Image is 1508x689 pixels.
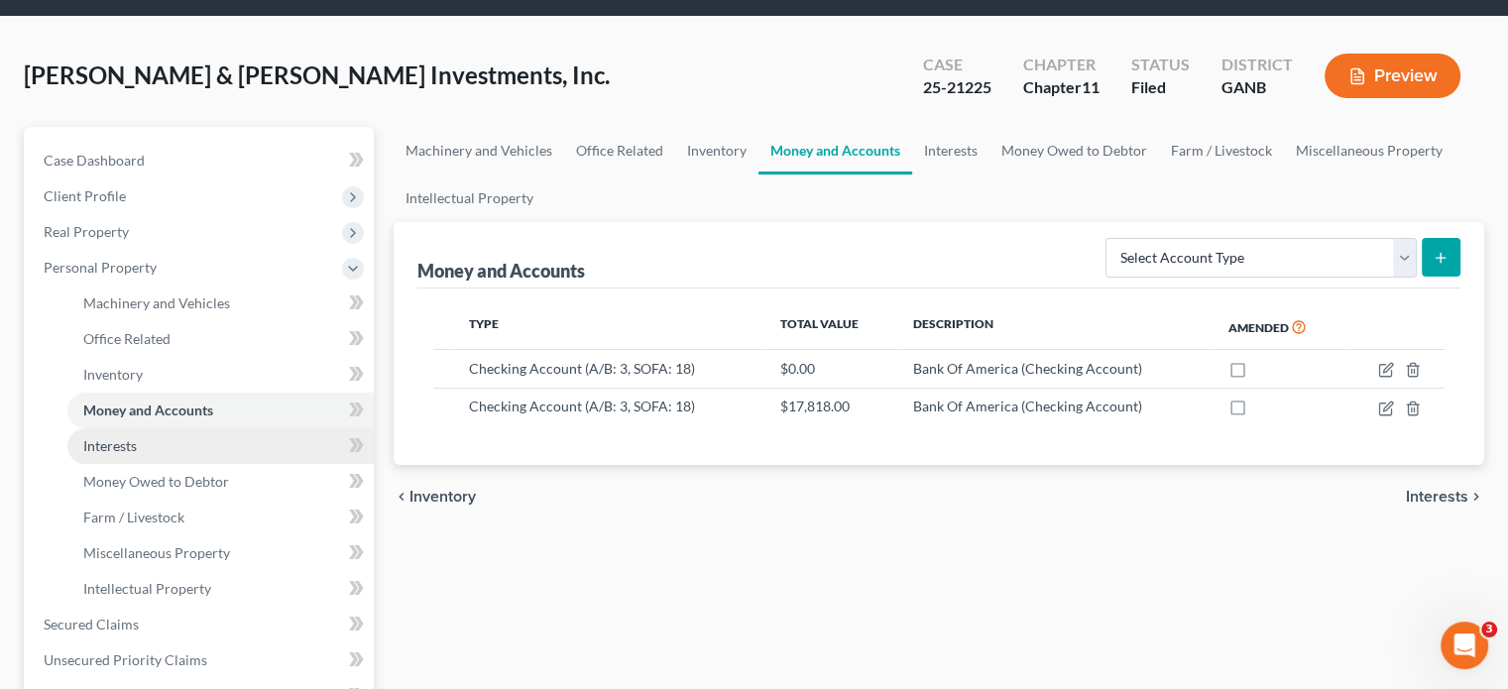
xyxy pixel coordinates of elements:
span: Amended [1228,320,1289,335]
span: Money Owed to Debtor [83,473,229,490]
span: Machinery and Vehicles [83,294,230,311]
a: Intellectual Property [394,174,545,222]
a: Interests [912,127,989,174]
a: Unsecured Priority Claims [28,642,374,678]
div: Case [923,54,991,76]
a: Money and Accounts [67,393,374,428]
span: Bank Of America (Checking Account) [913,360,1142,377]
a: Machinery and Vehicles [67,286,374,321]
a: Intellectual Property [67,571,374,607]
div: Chapter [1023,54,1100,76]
div: Status [1131,54,1190,76]
span: $0.00 [780,360,815,377]
span: 3 [1481,622,1497,637]
a: Miscellaneous Property [1284,127,1454,174]
span: Inventory [409,489,476,505]
a: Office Related [564,127,675,174]
a: Inventory [675,127,758,174]
span: Real Property [44,223,129,240]
i: chevron_left [394,489,409,505]
span: Total Value [780,316,859,331]
div: 25-21225 [923,76,991,99]
a: Secured Claims [28,607,374,642]
a: Interests [67,428,374,464]
a: Inventory [67,357,374,393]
a: Miscellaneous Property [67,535,374,571]
span: Money and Accounts [83,402,213,418]
span: Office Related [83,330,171,347]
span: Secured Claims [44,616,139,632]
span: 11 [1082,77,1100,96]
span: Unsecured Priority Claims [44,651,207,668]
div: Chapter [1023,76,1100,99]
iframe: Intercom live chat [1441,622,1488,669]
button: Interests chevron_right [1406,489,1484,505]
span: $17,818.00 [780,398,850,414]
span: Interests [83,437,137,454]
span: Interests [1406,489,1468,505]
span: Checking Account (A/B: 3, SOFA: 18) [469,398,695,414]
button: chevron_left Inventory [394,489,476,505]
a: Office Related [67,321,374,357]
a: Money Owed to Debtor [989,127,1159,174]
a: Case Dashboard [28,143,374,178]
span: Farm / Livestock [83,509,184,525]
a: Money Owed to Debtor [67,464,374,500]
span: Inventory [83,366,143,383]
span: Client Profile [44,187,126,204]
span: Personal Property [44,259,157,276]
a: Farm / Livestock [1159,127,1284,174]
span: Bank Of America (Checking Account) [913,398,1142,414]
button: Preview [1325,54,1460,98]
span: Intellectual Property [83,580,211,597]
i: chevron_right [1468,489,1484,505]
a: Money and Accounts [758,127,912,174]
a: Farm / Livestock [67,500,374,535]
span: Case Dashboard [44,152,145,169]
span: Checking Account (A/B: 3, SOFA: 18) [469,360,695,377]
a: Machinery and Vehicles [394,127,564,174]
span: [PERSON_NAME] & [PERSON_NAME] Investments, Inc. [24,60,610,89]
div: Money and Accounts [417,259,585,283]
span: Type [469,316,499,331]
span: Miscellaneous Property [83,544,230,561]
div: District [1221,54,1293,76]
div: GANB [1221,76,1293,99]
span: Description [913,316,993,331]
div: Filed [1131,76,1190,99]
